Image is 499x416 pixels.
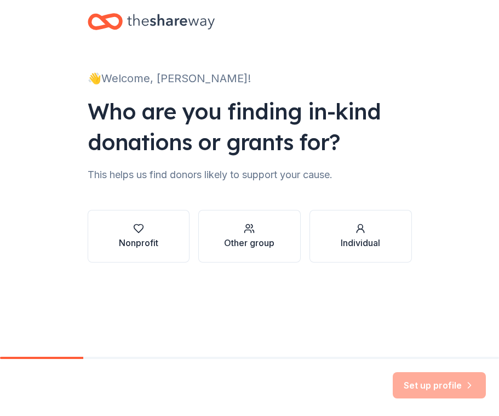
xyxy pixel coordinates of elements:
div: 👋 Welcome, [PERSON_NAME]! [88,70,412,87]
div: This helps us find donors likely to support your cause. [88,166,412,184]
button: Individual [309,210,412,263]
div: Individual [341,236,380,249]
button: Other group [198,210,301,263]
div: Who are you finding in-kind donations or grants for? [88,96,412,157]
div: Other group [224,236,274,249]
button: Nonprofit [88,210,190,263]
div: Nonprofit [119,236,158,249]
